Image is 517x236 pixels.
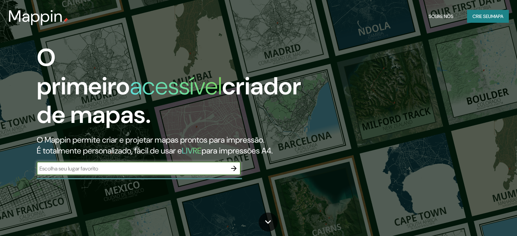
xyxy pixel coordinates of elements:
font: acessível [130,70,222,102]
font: para impressões A4. [202,145,273,156]
font: Crie seu [472,13,491,19]
font: criador de mapas. [37,70,301,130]
font: O primeiro [37,42,130,102]
font: O Mappin permite criar e projetar mapas prontos para impressão. [37,134,264,145]
button: Crie seumapa [467,10,509,23]
font: mapa [491,13,503,19]
img: pino de mapa [63,18,68,23]
font: LIVRE [182,145,202,156]
font: É totalmente personalizado, fácil de usar e [37,145,182,156]
input: Escolha seu lugar favorito [37,165,227,173]
button: Sobre nós [426,10,456,23]
font: Sobre nós [429,13,453,19]
font: Mappin [8,5,63,27]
